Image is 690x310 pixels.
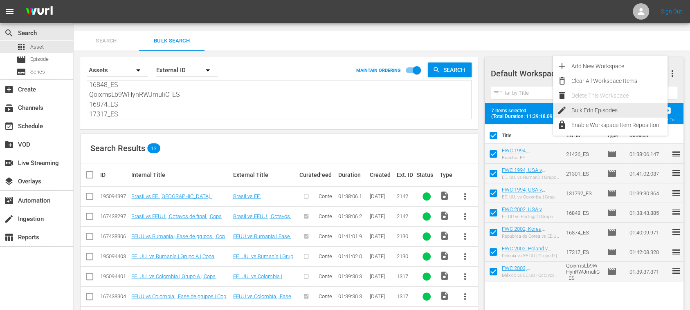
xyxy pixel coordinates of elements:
[100,293,129,299] div: 167438304
[338,293,367,299] div: 01:39:30.364
[557,91,567,100] span: delete
[369,233,394,239] div: [DATE]
[338,172,367,178] div: Duration
[491,114,561,119] span: (Total Duration: 11:39:18.095)
[671,168,681,178] span: reorder
[16,67,26,77] span: Series
[502,265,555,290] a: FWC 2002, [GEOGRAPHIC_DATA] v [GEOGRAPHIC_DATA], Round of 16 - FMR (ES)
[455,267,475,286] button: more_vert
[460,212,470,221] span: more_vert
[319,193,335,205] span: Content
[671,266,681,276] span: reorder
[416,172,437,178] div: Status
[100,193,129,199] div: 195094397
[338,193,367,199] div: 01:38:06.147
[502,194,560,200] div: EE. UU. vs Colombia | Grupo A | Copa Mundial de la FIFA [GEOGRAPHIC_DATA] 1994™ | Partido Completo
[131,273,224,292] a: EE. UU. vs Colombia | Grupo A | Copa Mundial de la FIFA [GEOGRAPHIC_DATA] 1994™ | Partido Completo
[668,64,677,83] button: more_vert
[319,213,335,225] span: Content
[602,124,625,147] th: Type
[563,262,604,281] td: QoixmsLb9WHynRWJmuliC_ES
[626,242,671,262] td: 01:42:08.320
[397,193,414,205] span: 21426_ES
[626,203,671,223] td: 01:38:43.885
[299,172,317,178] div: Curated
[455,207,475,226] button: more_vert
[147,145,160,151] span: 13
[671,207,681,217] span: reorder
[4,140,14,149] span: VOD
[626,262,671,281] td: 01:39:37.371
[428,62,472,77] button: Search
[16,42,26,52] span: Asset
[571,74,668,88] div: Clear All Workspace Items
[460,272,470,281] span: more_vert
[90,143,145,153] span: Search Results
[319,273,335,285] span: Content
[607,247,617,257] span: Episode
[460,232,470,241] span: more_vert
[563,183,604,203] td: 131792_ES
[607,149,617,159] span: Episode
[319,172,336,178] div: Feed
[397,253,414,265] span: 21301_ES
[502,273,560,278] div: México vs EE.UU | Octavos de final | Copa Mundial de la FIFA [GEOGRAPHIC_DATA]/[GEOGRAPHIC_DATA] ...
[502,234,560,239] div: República de Corea vs EE.UU | Grupo D | Copa Mundial de la FIFA Corea/[GEOGRAPHIC_DATA] 2002™ | P...
[491,108,561,114] span: 7 items selected
[502,245,556,264] a: FWC 2002, Poland v [GEOGRAPHIC_DATA], Group Stage - FMR (ES)
[79,36,134,46] span: Search
[671,188,681,198] span: reorder
[625,124,674,147] th: Duration
[668,69,677,78] span: more_vert
[156,59,218,82] div: External ID
[571,59,668,74] div: Add New Workspace
[131,213,225,232] a: Brasil vs EEUU | Octavos de final | Copa Mundial de la FIFA [GEOGRAPHIC_DATA] 1994™ | Partido com...
[502,253,560,259] div: Polonia vs EE.UU | Grupo D | Copa Mundial de la FIFA [GEOGRAPHIC_DATA]/[GEOGRAPHIC_DATA] 2002™ | ...
[502,214,560,219] div: EE.UU vs Portugal | Grupo D | Copa Mundial de la FIFA [GEOGRAPHIC_DATA]/[GEOGRAPHIC_DATA] 2002™ |...
[671,227,681,237] span: reorder
[369,253,394,259] div: [DATE]
[20,2,59,21] img: ans4CAIJ8jUAAAAAAAAAAAAAAAAAAAAAAAAgQb4GAAAAAAAAAAAAAAAAAAAAAAAAJMjXAAAAAAAAAAAAAAAAAAAAAAAAgAT5G...
[30,43,44,51] span: Asset
[319,233,335,245] span: Content
[100,213,129,219] div: 167438297
[369,293,394,299] div: [DATE]
[16,55,26,65] span: Episode
[4,176,14,186] span: Overlays
[440,231,450,241] span: Video
[502,206,556,225] a: FWC 2002, USA v [GEOGRAPHIC_DATA], Group Stage - FMR (ES)
[369,213,394,219] div: [DATE]
[319,293,335,306] span: Content
[4,103,14,113] span: Channels
[626,144,671,164] td: 01:38:06.147
[460,292,470,301] span: more_vert
[4,196,14,205] span: Automation
[100,172,129,178] div: ID
[131,172,230,178] div: Internal Title
[131,233,228,252] a: EEUU vs Rumanía | Fase de grupos | Copa Mundial de la FIFA [GEOGRAPHIC_DATA] 1994™ | Partido comp...
[369,273,394,279] div: [DATE]
[338,273,367,279] div: 01:39:30.364
[563,164,604,183] td: 21301_ES
[491,62,670,85] div: Default Workspace
[563,223,604,242] td: 16874_ES
[607,227,617,237] span: Episode
[100,253,129,259] div: 195094403
[397,213,414,225] span: 21426_ES
[397,233,414,245] span: 21301_ES
[440,172,453,178] div: Type
[502,187,556,205] a: FWC 1994, USA v [GEOGRAPHIC_DATA], Group Stage - FMR (ES)
[100,233,129,239] div: 167438306
[440,251,450,261] span: Video
[455,227,475,246] button: more_vert
[233,213,297,238] a: Brasil vs EEUU | Octavos de final | Copa Mundial de la FIFA [GEOGRAPHIC_DATA] 1994™ | Partido com...
[338,253,367,259] div: 01:41:02.037
[397,172,414,178] div: Ext. ID
[319,253,335,265] span: Content
[607,208,617,218] span: Episode
[571,88,668,103] div: Delete This Workspace
[30,55,49,63] span: Episode
[397,293,411,306] span: 131792_ES
[561,124,602,147] th: Ext. ID
[144,36,200,46] span: Bulk Search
